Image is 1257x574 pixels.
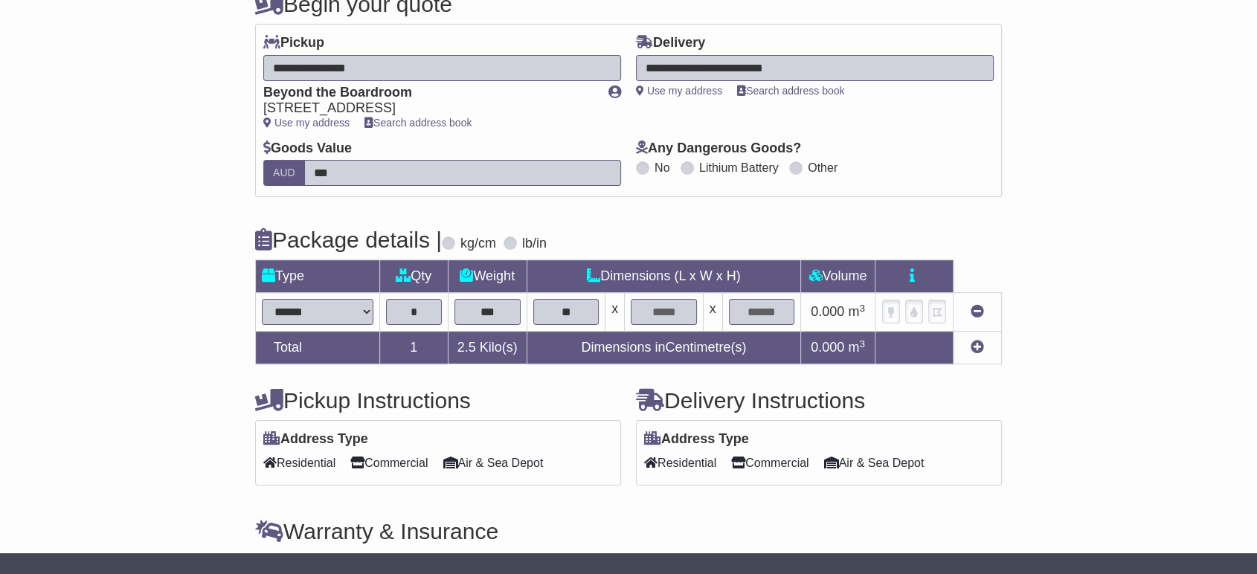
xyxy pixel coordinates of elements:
[364,117,472,129] a: Search address book
[443,451,544,474] span: Air & Sea Depot
[263,160,305,186] label: AUD
[263,100,594,117] div: [STREET_ADDRESS]
[255,552,1002,568] div: All our quotes include a $ FreightSafe warranty.
[527,332,800,364] td: Dimensions in Centimetre(s)
[255,388,621,413] h4: Pickup Instructions
[811,340,844,355] span: 0.000
[859,338,865,349] sup: 3
[644,431,749,448] label: Address Type
[263,141,352,157] label: Goods Value
[731,451,808,474] span: Commercial
[655,161,669,175] label: No
[699,161,779,175] label: Lithium Battery
[527,260,800,293] td: Dimensions (L x W x H)
[350,451,428,474] span: Commercial
[859,303,865,314] sup: 3
[848,340,865,355] span: m
[848,304,865,319] span: m
[971,340,984,355] a: Add new item
[380,332,449,364] td: 1
[263,85,594,101] div: Beyond the Boardroom
[644,451,716,474] span: Residential
[263,431,368,448] label: Address Type
[448,260,527,293] td: Weight
[405,552,428,567] span: 250
[263,117,350,129] a: Use my address
[636,388,1002,413] h4: Delivery Instructions
[380,260,449,293] td: Qty
[605,293,625,332] td: x
[256,260,380,293] td: Type
[460,236,496,252] label: kg/cm
[256,332,380,364] td: Total
[255,519,1002,544] h4: Warranty & Insurance
[737,85,844,97] a: Search address book
[263,451,335,474] span: Residential
[800,260,875,293] td: Volume
[522,236,547,252] label: lb/in
[263,35,324,51] label: Pickup
[448,332,527,364] td: Kilo(s)
[971,304,984,319] a: Remove this item
[636,35,705,51] label: Delivery
[808,161,838,175] label: Other
[255,228,442,252] h4: Package details |
[811,304,844,319] span: 0.000
[636,141,801,157] label: Any Dangerous Goods?
[636,85,722,97] a: Use my address
[457,340,476,355] span: 2.5
[703,293,722,332] td: x
[824,451,925,474] span: Air & Sea Depot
